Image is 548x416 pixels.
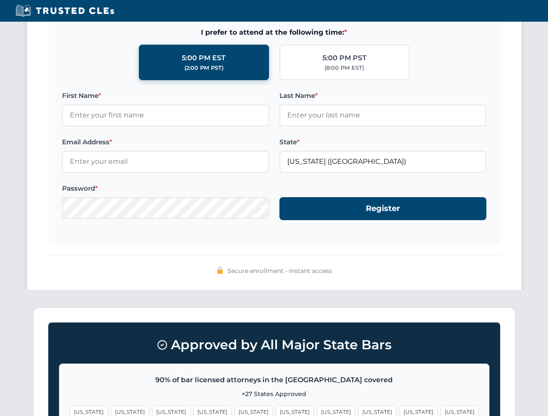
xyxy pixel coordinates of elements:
[62,137,269,147] label: Email Address
[62,91,269,101] label: First Name
[279,91,486,101] label: Last Name
[62,27,486,38] span: I prefer to attend at the following time:
[59,333,489,357] h3: Approved by All Major State Bars
[325,64,364,72] div: (8:00 PM EST)
[62,183,269,194] label: Password
[62,151,269,172] input: Enter your email
[70,389,479,399] p: +27 States Approved
[182,52,226,64] div: 5:00 PM EST
[62,104,269,126] input: Enter your first name
[217,267,223,274] img: 🔒
[279,151,486,172] input: Florida (FL)
[322,52,367,64] div: 5:00 PM PST
[279,104,486,126] input: Enter your last name
[13,4,117,17] img: Trusted CLEs
[279,137,486,147] label: State
[184,64,223,72] div: (2:00 PM PST)
[227,266,332,276] span: Secure enrollment • Instant access
[70,374,479,386] p: 90% of bar licensed attorneys in the [GEOGRAPHIC_DATA] covered
[279,197,486,220] button: Register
